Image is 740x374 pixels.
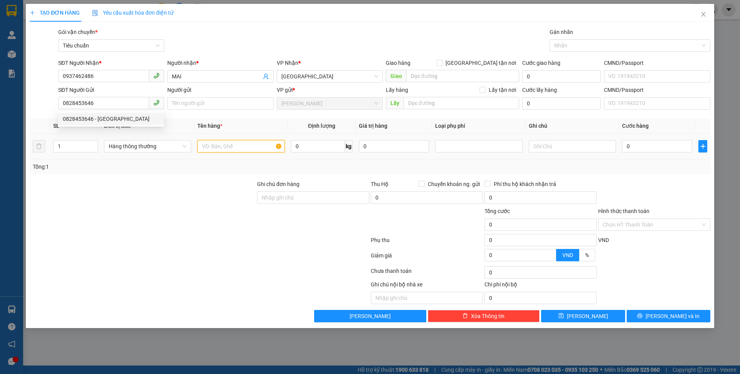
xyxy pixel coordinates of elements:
[598,208,649,214] label: Hình thức thanh toán
[257,181,299,187] label: Ghi chú đơn hàng
[35,4,108,12] span: Gửi:
[197,123,222,129] span: Tên hàng
[529,140,616,152] input: Ghi Chú
[281,71,378,82] span: Thủ Đức
[700,11,706,17] span: close
[699,143,706,149] span: plus
[567,312,608,320] span: [PERSON_NAME]
[359,140,429,152] input: 0
[585,252,589,258] span: %
[109,140,187,152] span: Hàng thông thường
[263,73,269,80] span: user-add
[153,100,160,106] span: phone
[153,73,160,79] span: phone
[471,312,505,320] span: Xóa Thông tin
[370,251,484,265] div: Giảm giá
[386,87,408,93] span: Lấy hàng
[386,70,406,82] span: Giao
[386,97,404,109] span: Lấy
[627,310,710,322] button: printer[PERSON_NAME] và In
[277,86,383,94] div: VP gửi
[428,310,540,322] button: deleteXóa Thông tin
[486,86,519,94] span: Lấy tận nơi
[604,86,710,94] div: CMND/Passport
[257,191,369,204] input: Ghi chú đơn hàng
[491,180,559,188] span: Phí thu hộ khách nhận trả
[370,267,484,280] div: Chưa thanh toán
[371,292,483,304] input: Nhập ghi chú
[622,123,649,129] span: Cước hàng
[35,29,124,42] span: phamthao.tienoanh - In:
[404,97,519,109] input: Dọc đường
[35,22,124,42] span: TH1508250006 -
[522,60,560,66] label: Cước giao hàng
[637,313,642,319] span: printer
[30,10,35,15] span: plus
[425,180,483,188] span: Chuyển khoản ng. gửi
[314,310,426,322] button: [PERSON_NAME]
[58,29,98,35] span: Gói vận chuyển
[522,70,601,83] input: Cước giao hàng
[350,312,391,320] span: [PERSON_NAME]
[550,29,573,35] label: Gán nhãn
[4,47,91,89] strong: Nhận:
[462,313,468,319] span: delete
[371,280,483,292] div: Ghi chú nội bộ nhà xe
[604,59,710,67] div: CMND/Passport
[35,14,73,20] span: - 0948603137
[526,118,619,134] th: Ghi chú
[92,10,173,16] span: Yêu cầu xuất hóa đơn điện tử
[308,123,335,129] span: Định lượng
[370,236,484,249] div: Phụ thu
[693,4,714,25] button: Close
[92,10,98,16] img: icon
[698,140,707,152] button: plus
[49,4,108,12] span: [PERSON_NAME]
[63,40,160,51] span: Tiêu chuẩn
[345,140,353,152] span: kg
[522,97,601,110] input: Cước lấy hàng
[432,118,525,134] th: Loại phụ phí
[35,29,124,42] span: 11:57:32 [DATE]
[558,313,564,319] span: save
[598,237,609,243] span: VND
[167,59,273,67] div: Người nhận
[646,312,700,320] span: [PERSON_NAME] và In
[58,86,164,94] div: SĐT Người Gửi
[281,98,378,109] span: Cư Kuin
[442,59,519,67] span: [GEOGRAPHIC_DATA] tận nơi
[484,280,597,292] div: Chi phí nội bộ
[58,59,164,67] div: SĐT Người Nhận
[167,86,273,94] div: Người gửi
[541,310,625,322] button: save[PERSON_NAME]
[197,140,284,152] input: VD: Bàn, Ghế
[33,140,45,152] button: delete
[53,123,59,129] span: SL
[386,60,410,66] span: Giao hàng
[562,252,573,258] span: VND
[277,60,298,66] span: VP Nhận
[30,10,80,16] span: TẠO ĐƠN HÀNG
[406,70,519,82] input: Dọc đường
[58,113,164,125] div: 0828453646 - ĐỨC ANH
[63,115,160,123] div: 0828453646 - [GEOGRAPHIC_DATA]
[522,87,557,93] label: Cước lấy hàng
[484,208,510,214] span: Tổng cước
[33,162,286,171] div: Tổng: 1
[359,123,387,129] span: Giá trị hàng
[371,181,388,187] span: Thu Hộ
